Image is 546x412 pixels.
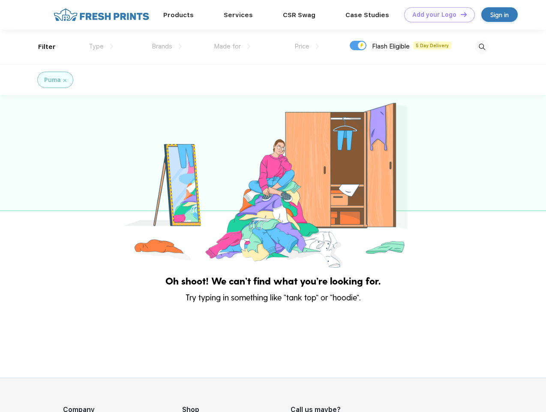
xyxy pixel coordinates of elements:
a: Services [224,11,253,19]
a: Products [163,11,194,19]
img: dropdown.png [247,44,250,49]
img: desktop_search.svg [475,40,489,54]
a: Sign in [481,7,518,22]
img: fo%20logo%202.webp [51,7,152,22]
img: dropdown.png [110,44,113,49]
img: dropdown.png [179,44,182,49]
span: 5 Day Delivery [413,42,451,49]
span: Price [294,42,309,50]
div: Sign in [490,10,509,20]
span: Made for [214,42,241,50]
img: DT [461,12,467,17]
div: Filter [38,42,56,52]
img: filter_cancel.svg [63,79,66,82]
a: CSR Swag [283,11,315,19]
div: Puma [44,76,61,85]
span: Brands [152,42,172,50]
span: Type [89,42,104,50]
span: Flash Eligible [372,42,410,50]
div: Add your Logo [412,11,456,18]
img: dropdown.png [316,44,319,49]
